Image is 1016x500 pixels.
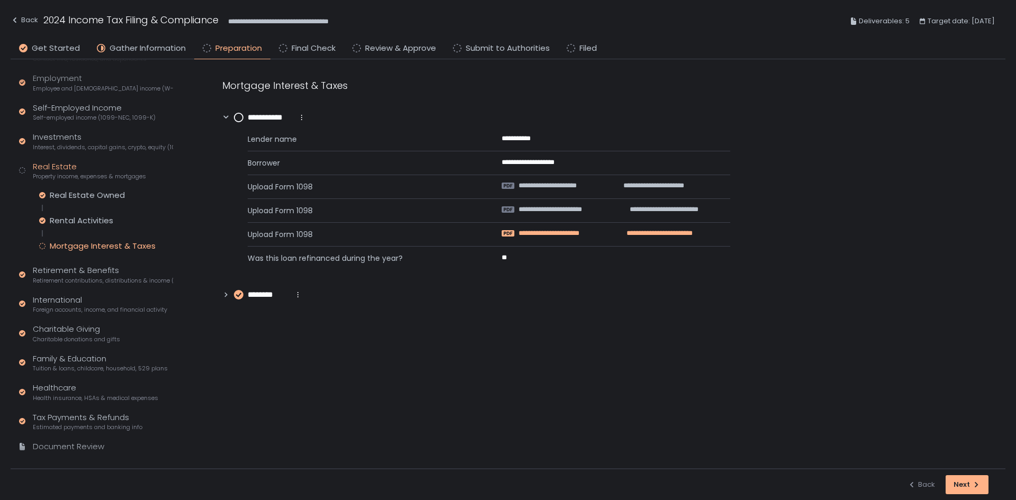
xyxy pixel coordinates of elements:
div: Next [954,480,981,489]
button: Back [11,13,38,30]
button: Next [946,475,988,494]
span: Was this loan refinanced during the year? [248,253,476,263]
span: Estimated payments and banking info [33,423,142,431]
span: Deliverables: 5 [859,15,910,28]
div: Employment [33,72,173,93]
span: Preparation [215,42,262,54]
span: Employee and [DEMOGRAPHIC_DATA] income (W-2s) [33,85,173,93]
div: Investments [33,131,173,151]
div: Retirement & Benefits [33,265,173,285]
div: Real Estate [33,161,146,181]
div: Back [908,480,935,489]
span: Charitable donations and gifts [33,335,120,343]
span: Lender name [248,134,476,144]
span: Target date: [DATE] [928,15,995,28]
div: Rental Activities [50,215,113,226]
div: International [33,294,167,314]
span: Get Started [32,42,80,54]
h1: 2024 Income Tax Filing & Compliance [43,13,219,27]
span: Review & Approve [365,42,436,54]
span: Self-employed income (1099-NEC, 1099-K) [33,114,156,122]
div: Mortgage Interest & Taxes [222,78,730,93]
span: Foreign accounts, income, and financial activity [33,306,167,314]
div: Family & Education [33,353,168,373]
span: Property income, expenses & mortgages [33,172,146,180]
span: Interest, dividends, capital gains, crypto, equity (1099s, K-1s) [33,143,173,151]
div: Document Review [33,441,104,453]
span: Upload Form 1098 [248,229,476,240]
div: Tax Payments & Refunds [33,412,142,432]
span: Gather Information [110,42,186,54]
div: Charitable Giving [33,323,120,343]
span: Upload Form 1098 [248,181,476,192]
span: Health insurance, HSAs & medical expenses [33,394,158,402]
span: Final Check [292,42,335,54]
span: Borrower [248,158,476,168]
span: Submit to Authorities [466,42,550,54]
span: Upload Form 1098 [248,205,476,216]
span: Contact info, residence, and dependents [33,55,147,63]
div: Mortgage Interest & Taxes [50,241,156,251]
button: Back [908,475,935,494]
span: Filed [579,42,597,54]
span: Retirement contributions, distributions & income (1099-R, 5498) [33,277,173,285]
div: Back [11,14,38,26]
div: Healthcare [33,382,158,402]
div: Self-Employed Income [33,102,156,122]
span: Tuition & loans, childcare, household, 529 plans [33,365,168,372]
div: Real Estate Owned [50,190,125,201]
